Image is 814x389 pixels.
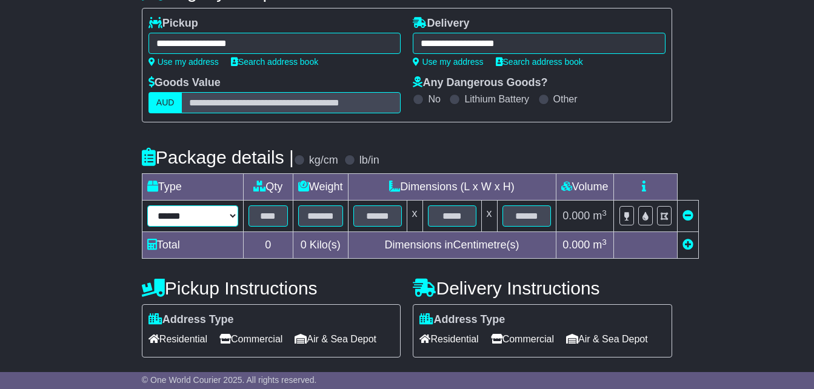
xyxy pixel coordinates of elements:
span: m [593,239,607,251]
span: 0.000 [562,210,590,222]
a: Use my address [148,57,219,67]
td: Volume [556,174,613,201]
td: x [407,201,422,232]
span: 0.000 [562,239,590,251]
label: Goods Value [148,76,221,90]
span: Residential [419,330,478,348]
span: 0 [301,239,307,251]
label: Delivery [413,17,469,30]
label: Any Dangerous Goods? [413,76,547,90]
td: Weight [293,174,348,201]
label: AUD [148,92,182,113]
td: Kilo(s) [293,232,348,259]
label: No [428,93,440,105]
span: Commercial [491,330,554,348]
label: Address Type [148,313,234,327]
label: Other [553,93,578,105]
sup: 3 [602,208,607,218]
label: Lithium Battery [464,93,529,105]
td: Dimensions (L x W x H) [348,174,556,201]
a: Remove this item [682,210,693,222]
span: Air & Sea Depot [566,330,648,348]
span: m [593,210,607,222]
td: Total [142,232,243,259]
sup: 3 [602,238,607,247]
td: 0 [243,232,293,259]
td: Dimensions in Centimetre(s) [348,232,556,259]
a: Search address book [231,57,318,67]
label: kg/cm [309,154,338,167]
a: Use my address [413,57,483,67]
label: Pickup [148,17,198,30]
a: Search address book [496,57,583,67]
td: Qty [243,174,293,201]
h4: Pickup Instructions [142,278,401,298]
span: Air & Sea Depot [295,330,376,348]
label: Address Type [419,313,505,327]
span: Commercial [219,330,282,348]
span: Residential [148,330,207,348]
label: lb/in [359,154,379,167]
h4: Package details | [142,147,294,167]
h4: Delivery Instructions [413,278,672,298]
a: Add new item [682,239,693,251]
td: Type [142,174,243,201]
td: x [481,201,497,232]
span: © One World Courier 2025. All rights reserved. [142,375,317,385]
